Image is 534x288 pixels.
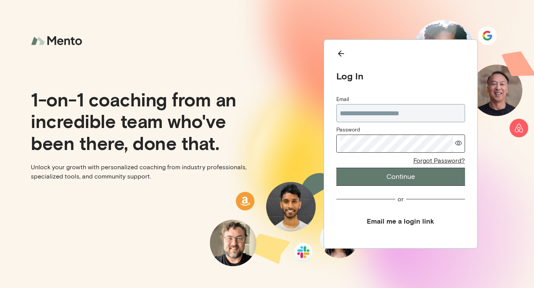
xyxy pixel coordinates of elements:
[336,96,465,103] div: Email
[31,31,85,51] img: logo
[31,88,261,153] p: 1-on-1 coaching from an incredible team who've been there, done that.
[336,70,465,82] div: Log In
[31,163,261,181] p: Unlock your growth with personalized coaching from industry professionals, specialized tools, and...
[413,157,465,165] div: Forgot Password?
[336,212,465,230] button: Email me a login link
[336,126,465,134] div: Password
[336,49,465,61] button: Back
[398,195,404,203] div: or
[340,135,453,152] input: Password
[336,168,465,186] button: Continue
